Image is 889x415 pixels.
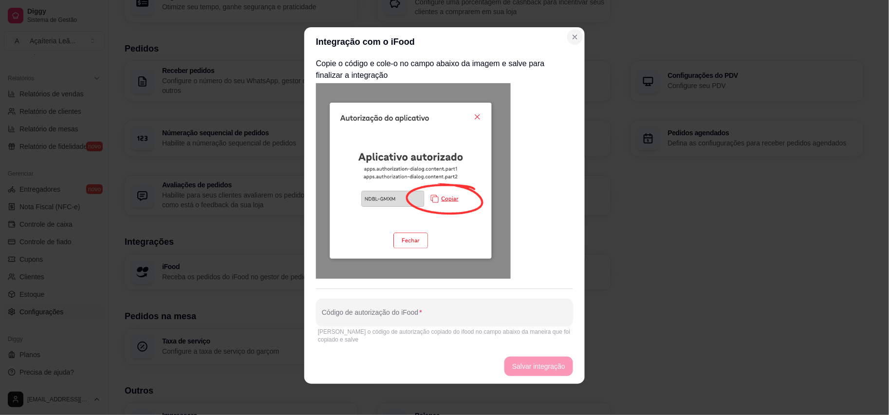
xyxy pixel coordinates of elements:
[318,328,571,343] div: [PERSON_NAME] o código de autorização copiado do ifood no campo abaixo da maneira que foi copiado...
[567,29,583,45] button: Close
[316,83,511,278] img: passo-2-clique-em-copiar
[304,27,585,56] header: Integração com o iFood
[322,311,567,321] input: Código de autorização do iFood
[316,58,573,81] p: Copie o código e cole-o no campo abaixo da imagem e salve para finalizar a integração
